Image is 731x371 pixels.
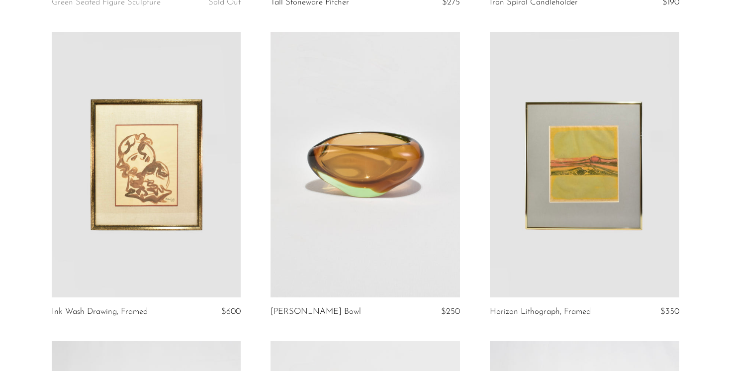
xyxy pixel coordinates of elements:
[490,307,591,316] a: Horizon Lithograph, Framed
[52,307,148,316] a: Ink Wash Drawing, Framed
[441,307,460,316] span: $250
[221,307,241,316] span: $600
[271,307,361,316] a: [PERSON_NAME] Bowl
[660,307,679,316] span: $350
